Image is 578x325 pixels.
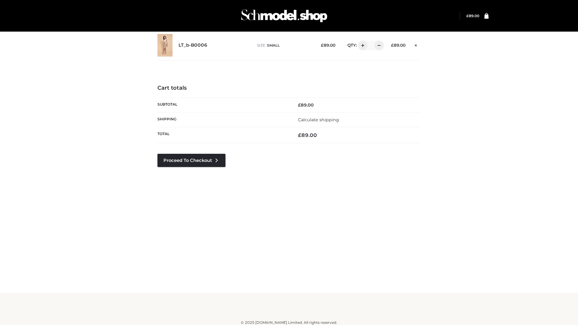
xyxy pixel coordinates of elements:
th: Subtotal [157,97,289,112]
img: Schmodel Admin 964 [239,4,329,28]
th: Shipping [157,112,289,127]
span: £ [391,43,394,48]
span: £ [298,102,301,108]
p: size : [257,43,312,48]
a: Remove this item [412,41,421,48]
a: Proceed to Checkout [157,154,225,167]
a: Calculate shipping [298,117,339,122]
a: LT_b-B0006 [179,42,207,48]
div: QTY: [341,41,382,50]
bdi: 89.00 [298,102,314,108]
a: £89.00 [466,14,479,18]
span: £ [298,132,301,138]
bdi: 89.00 [321,43,335,48]
span: £ [466,14,469,18]
th: Total [157,127,289,143]
bdi: 89.00 [298,132,317,138]
span: SMALL [267,43,280,48]
h4: Cart totals [157,85,421,91]
bdi: 89.00 [466,14,479,18]
span: £ [321,43,324,48]
bdi: 89.00 [391,43,406,48]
